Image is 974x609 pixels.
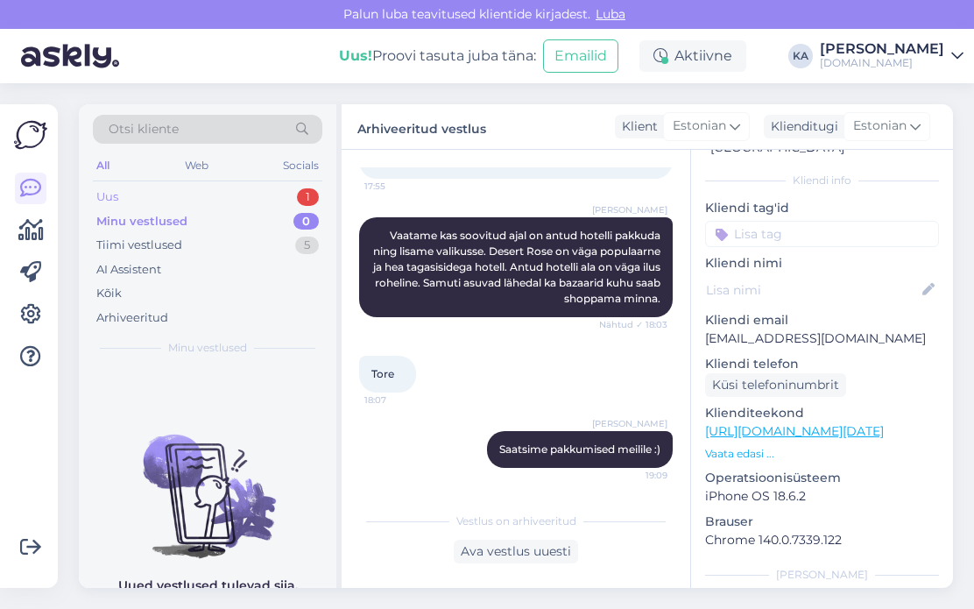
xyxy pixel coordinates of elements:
p: Operatsioonisüsteem [705,469,939,487]
div: Ava vestlus uuesti [454,540,578,563]
input: Lisa nimi [706,280,919,300]
span: Vaatame kas soovitud ajal on antud hotelli pakkuda ning lisame valikusse. Desert Rose on väga pop... [373,229,663,305]
img: No chats [79,403,336,561]
span: Otsi kliente [109,120,179,138]
div: All [93,154,113,177]
p: [EMAIL_ADDRESS][DOMAIN_NAME] [705,329,939,348]
div: Web [181,154,212,177]
div: 5 [295,237,319,254]
p: Kliendi email [705,311,939,329]
span: Vestlus on arhiveeritud [456,513,576,529]
span: 18:07 [364,393,430,407]
span: [PERSON_NAME] [592,203,667,216]
div: Klient [615,117,658,136]
p: Klienditeekond [705,404,939,422]
div: Uus [96,188,118,206]
div: [DOMAIN_NAME] [820,56,944,70]
p: Kliendi nimi [705,254,939,273]
div: 0 [293,213,319,230]
p: iPhone OS 18.6.2 [705,487,939,506]
div: AI Assistent [96,261,161,279]
p: Brauser [705,513,939,531]
span: Nähtud ✓ 18:03 [599,318,667,331]
button: Emailid [543,39,618,73]
p: Vaata edasi ... [705,446,939,462]
div: [PERSON_NAME] [820,42,944,56]
div: Klienditugi [764,117,838,136]
p: Chrome 140.0.7339.122 [705,531,939,549]
div: Küsi telefoninumbrit [705,373,846,397]
div: KA [788,44,813,68]
span: 17:55 [364,180,430,193]
p: Kliendi telefon [705,355,939,373]
div: Proovi tasuta juba täna: [339,46,536,67]
span: Saatsime pakkumised meilile :) [499,443,660,456]
div: Socials [279,154,322,177]
div: Minu vestlused [96,213,187,230]
img: Askly Logo [14,118,47,152]
div: Tiimi vestlused [96,237,182,254]
div: 1 [297,188,319,206]
span: Luba [590,6,631,22]
div: Kõik [96,285,122,302]
p: Kliendi tag'id [705,199,939,217]
span: [PERSON_NAME] [592,417,667,430]
div: [PERSON_NAME] [705,567,939,583]
div: Kliendi info [705,173,939,188]
label: Arhiveeritud vestlus [357,115,486,138]
div: Aktiivne [639,40,746,72]
span: Estonian [673,117,726,136]
a: [URL][DOMAIN_NAME][DATE] [705,423,884,439]
p: Uued vestlused tulevad siia. [118,577,298,595]
span: Tore [371,367,394,380]
b: Uus! [339,47,372,64]
input: Lisa tag [705,221,939,247]
span: 19:09 [602,469,667,482]
div: Arhiveeritud [96,309,168,327]
span: Estonian [853,117,907,136]
span: Minu vestlused [168,340,247,356]
a: [PERSON_NAME][DOMAIN_NAME] [820,42,963,70]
